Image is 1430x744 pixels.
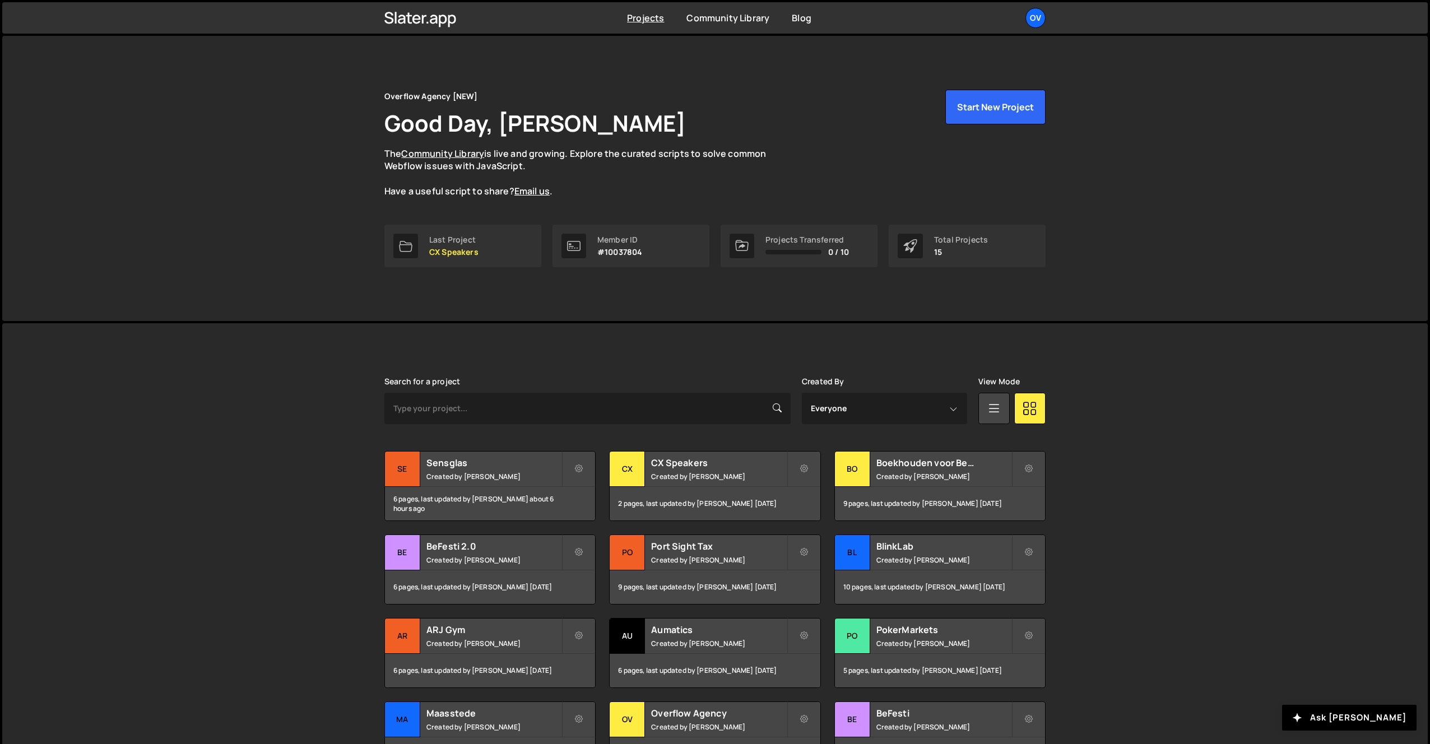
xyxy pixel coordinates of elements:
div: Last Project [429,235,479,244]
div: AR [385,619,420,654]
div: 9 pages, last updated by [PERSON_NAME] [DATE] [835,487,1045,520]
div: 6 pages, last updated by [PERSON_NAME] [DATE] [385,654,595,687]
div: 2 pages, last updated by [PERSON_NAME] [DATE] [610,487,820,520]
small: Created by [PERSON_NAME] [876,555,1011,565]
small: Created by [PERSON_NAME] [426,555,561,565]
p: CX Speakers [429,248,479,257]
a: Bl BlinkLab Created by [PERSON_NAME] 10 pages, last updated by [PERSON_NAME] [DATE] [834,534,1046,604]
a: Email us [514,185,550,197]
h1: Good Day, [PERSON_NAME] [384,108,686,138]
h2: BeFesti [876,707,1011,719]
div: Projects Transferred [765,235,849,244]
div: 5 pages, last updated by [PERSON_NAME] [DATE] [835,654,1045,687]
a: Be BeFesti 2.0 Created by [PERSON_NAME] 6 pages, last updated by [PERSON_NAME] [DATE] [384,534,596,604]
h2: CX Speakers [651,457,786,469]
div: Ov [610,702,645,737]
a: Au Aumatics Created by [PERSON_NAME] 6 pages, last updated by [PERSON_NAME] [DATE] [609,618,820,688]
h2: BlinkLab [876,540,1011,552]
a: Projects [627,12,664,24]
div: Be [835,702,870,737]
div: 6 pages, last updated by [PERSON_NAME] [DATE] [610,654,820,687]
p: 15 [934,248,988,257]
h2: Port Sight Tax [651,540,786,552]
small: Created by [PERSON_NAME] [426,472,561,481]
div: 10 pages, last updated by [PERSON_NAME] [DATE] [835,570,1045,604]
div: 6 pages, last updated by [PERSON_NAME] [DATE] [385,570,595,604]
div: Bl [835,535,870,570]
small: Created by [PERSON_NAME] [426,722,561,732]
div: Total Projects [934,235,988,244]
a: AR ARJ Gym Created by [PERSON_NAME] 6 pages, last updated by [PERSON_NAME] [DATE] [384,618,596,688]
small: Created by [PERSON_NAME] [651,722,786,732]
div: Ma [385,702,420,737]
p: #10037804 [597,248,642,257]
div: Po [835,619,870,654]
h2: PokerMarkets [876,624,1011,636]
label: Search for a project [384,377,460,386]
a: Po Port Sight Tax Created by [PERSON_NAME] 9 pages, last updated by [PERSON_NAME] [DATE] [609,534,820,604]
input: Type your project... [384,393,791,424]
div: 6 pages, last updated by [PERSON_NAME] about 6 hours ago [385,487,595,520]
button: Ask [PERSON_NAME] [1282,705,1417,731]
div: Overflow Agency [NEW] [384,90,477,103]
small: Created by [PERSON_NAME] [876,722,1011,732]
div: Se [385,452,420,487]
div: Be [385,535,420,570]
small: Created by [PERSON_NAME] [651,472,786,481]
button: Start New Project [945,90,1046,124]
small: Created by [PERSON_NAME] [876,639,1011,648]
a: Community Library [686,12,769,24]
div: Bo [835,452,870,487]
div: Member ID [597,235,642,244]
div: Po [610,535,645,570]
a: Blog [792,12,811,24]
label: View Mode [978,377,1020,386]
small: Created by [PERSON_NAME] [651,555,786,565]
div: CX [610,452,645,487]
a: CX CX Speakers Created by [PERSON_NAME] 2 pages, last updated by [PERSON_NAME] [DATE] [609,451,820,521]
a: Se Sensglas Created by [PERSON_NAME] 6 pages, last updated by [PERSON_NAME] about 6 hours ago [384,451,596,521]
div: 9 pages, last updated by [PERSON_NAME] [DATE] [610,570,820,604]
h2: Sensglas [426,457,561,469]
h2: Boekhouden voor Beginners [876,457,1011,469]
a: Last Project CX Speakers [384,225,541,267]
span: 0 / 10 [828,248,849,257]
h2: Maasstede [426,707,561,719]
a: Community Library [401,147,484,160]
a: Ov [1025,8,1046,28]
a: Bo Boekhouden voor Beginners Created by [PERSON_NAME] 9 pages, last updated by [PERSON_NAME] [DATE] [834,451,1046,521]
p: The is live and growing. Explore the curated scripts to solve common Webflow issues with JavaScri... [384,147,788,198]
h2: BeFesti 2.0 [426,540,561,552]
small: Created by [PERSON_NAME] [876,472,1011,481]
h2: Aumatics [651,624,786,636]
label: Created By [802,377,844,386]
h2: ARJ Gym [426,624,561,636]
small: Created by [PERSON_NAME] [651,639,786,648]
a: Po PokerMarkets Created by [PERSON_NAME] 5 pages, last updated by [PERSON_NAME] [DATE] [834,618,1046,688]
small: Created by [PERSON_NAME] [426,639,561,648]
h2: Overflow Agency [651,707,786,719]
div: Au [610,619,645,654]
